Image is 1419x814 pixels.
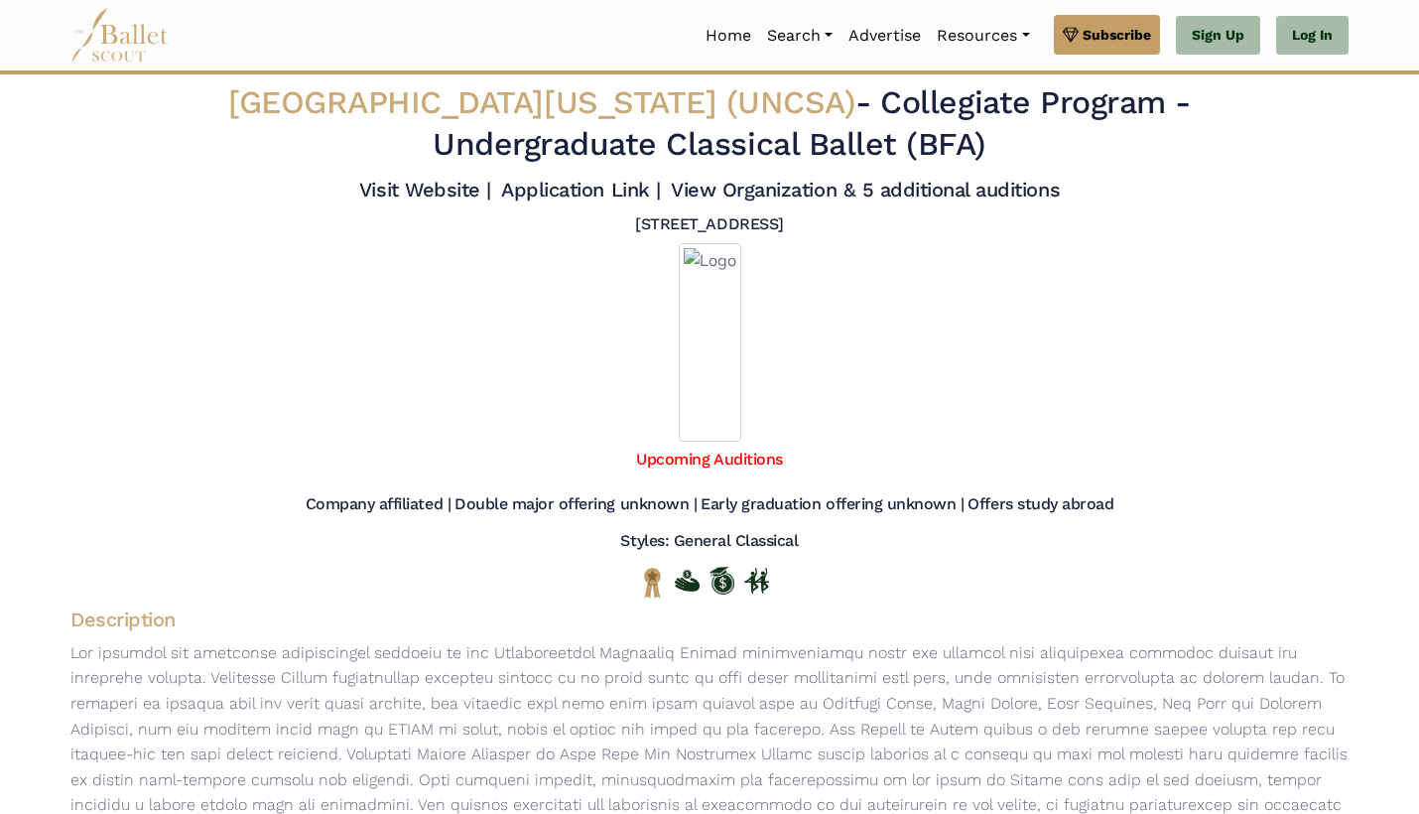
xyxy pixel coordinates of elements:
[967,494,1113,515] h5: Offers study abroad
[759,15,840,57] a: Search
[1054,15,1160,55] a: Subscribe
[306,494,451,515] h5: Company affiliated |
[640,567,665,598] img: National
[709,567,734,595] img: Offers Scholarship
[180,82,1239,165] h2: - Undergraduate Classical Ballet (BFA)
[636,450,782,469] a: Upcoming Auditions
[929,15,1037,57] a: Resources
[1083,24,1151,46] span: Subscribe
[1276,16,1349,56] a: Log In
[675,570,700,592] img: Offers Financial Aid
[679,243,741,442] img: Logo
[228,83,855,121] span: [GEOGRAPHIC_DATA][US_STATE] (UNCSA)
[840,15,929,57] a: Advertise
[635,214,783,235] h5: [STREET_ADDRESS]
[880,83,1190,121] span: Collegiate Program -
[701,494,964,515] h5: Early graduation offering unknown |
[1063,24,1079,46] img: gem.svg
[1176,16,1260,56] a: Sign Up
[359,178,491,202] a: Visit Website |
[698,15,759,57] a: Home
[501,178,660,202] a: Application Link |
[55,607,1364,632] h4: Description
[620,531,798,552] h5: Styles: General Classical
[744,568,769,594] img: In Person
[671,178,1060,202] a: View Organization & 5 additional auditions
[454,494,697,515] h5: Double major offering unknown |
